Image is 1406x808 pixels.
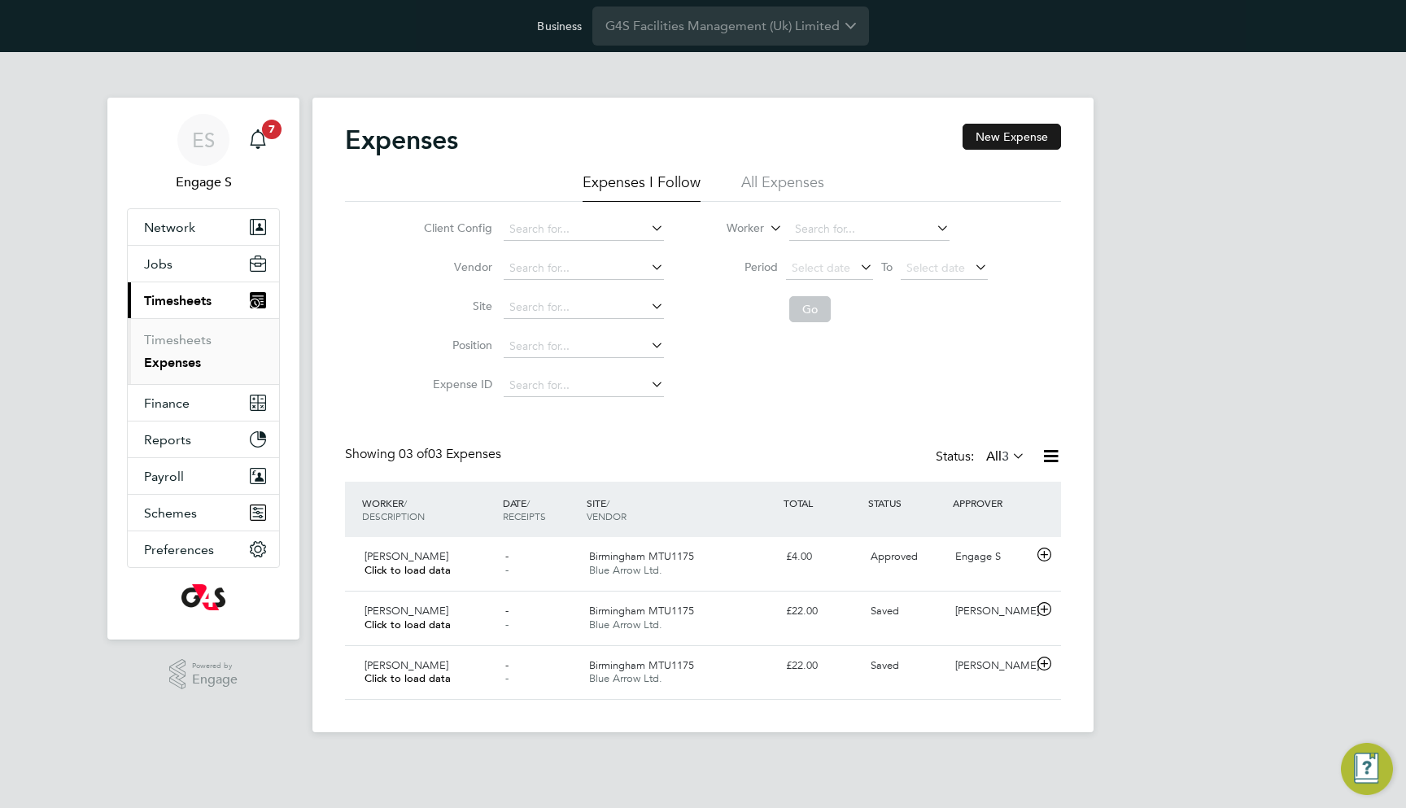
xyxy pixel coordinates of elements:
[365,658,448,672] span: [PERSON_NAME]
[128,385,279,421] button: Finance
[365,549,448,563] span: [PERSON_NAME]
[864,488,949,518] div: STATUS
[128,421,279,457] button: Reports
[128,209,279,245] button: Network
[583,173,701,202] li: Expenses I Follow
[345,124,458,156] h2: Expenses
[358,488,499,531] div: WORKER
[876,256,897,277] span: To
[949,544,1033,570] div: Engage S
[503,509,546,522] span: RECEIPTS
[144,469,184,484] span: Payroll
[537,19,582,33] label: Business
[419,260,492,274] label: Vendor
[419,338,492,352] label: Position
[365,604,448,618] span: [PERSON_NAME]
[128,495,279,531] button: Schemes
[779,488,864,518] div: TOTAL
[127,584,280,610] a: Go to home page
[871,549,918,563] span: Approved
[789,218,950,241] input: Search for...
[504,296,664,319] input: Search for...
[144,432,191,448] span: Reports
[505,671,509,685] span: -
[144,293,212,308] span: Timesheets
[419,377,492,391] label: Expense ID
[1341,743,1393,795] button: Engage Resource Center
[399,446,428,462] span: 03 of
[128,282,279,318] button: Timesheets
[589,563,662,577] span: Blue Arrow Ltd.
[504,218,664,241] input: Search for...
[936,446,1028,469] div: Status:
[107,98,299,640] nav: Main navigation
[144,256,172,272] span: Jobs
[589,618,662,631] span: Blue Arrow Ltd.
[705,260,778,274] label: Period
[128,246,279,282] button: Jobs
[986,448,1025,465] label: All
[128,458,279,494] button: Payroll
[949,653,1033,679] div: [PERSON_NAME]
[499,488,583,531] div: DATE
[779,653,864,679] div: £22.00
[741,173,824,202] li: All Expenses
[419,299,492,313] label: Site
[362,509,425,522] span: DESCRIPTION
[504,335,664,358] input: Search for...
[779,598,864,625] div: £22.00
[404,496,407,509] span: /
[144,395,190,411] span: Finance
[345,446,504,463] div: Showing
[144,220,195,235] span: Network
[504,257,664,280] input: Search for...
[128,531,279,567] button: Preferences
[949,598,1033,625] div: [PERSON_NAME]
[144,332,212,347] a: Timesheets
[365,563,451,577] span: Click to load data
[779,544,864,570] div: £4.00
[505,604,509,618] span: -
[262,120,282,139] span: 7
[606,496,609,509] span: /
[871,604,899,618] span: Saved
[242,114,274,166] a: 7
[419,221,492,235] label: Client Config
[587,509,627,522] span: VENDOR
[583,488,779,531] div: SITE
[504,374,664,397] input: Search for...
[589,658,694,672] span: Birmingham MTU1175
[589,671,662,685] span: Blue Arrow Ltd.
[589,604,694,618] span: Birmingham MTU1175
[169,659,238,690] a: Powered byEngage
[792,260,850,275] span: Select date
[128,318,279,384] div: Timesheets
[144,505,197,521] span: Schemes
[1002,448,1009,465] span: 3
[192,129,215,151] span: ES
[505,563,509,577] span: -
[365,671,451,685] span: Click to load data
[192,659,238,673] span: Powered by
[505,549,509,563] span: -
[181,584,225,610] img: g4s-logo-retina.png
[192,673,238,687] span: Engage
[144,542,214,557] span: Preferences
[949,488,1033,518] div: APPROVER
[127,173,280,192] span: Engage S
[906,260,965,275] span: Select date
[399,446,501,462] span: 03 Expenses
[127,114,280,192] a: ESEngage S
[871,658,899,672] span: Saved
[589,549,694,563] span: Birmingham MTU1175
[691,221,764,237] label: Worker
[526,496,530,509] span: /
[789,296,831,322] button: Go
[505,658,509,672] span: -
[144,355,201,370] a: Expenses
[963,124,1061,150] button: New Expense
[365,618,451,631] span: Click to load data
[505,618,509,631] span: -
